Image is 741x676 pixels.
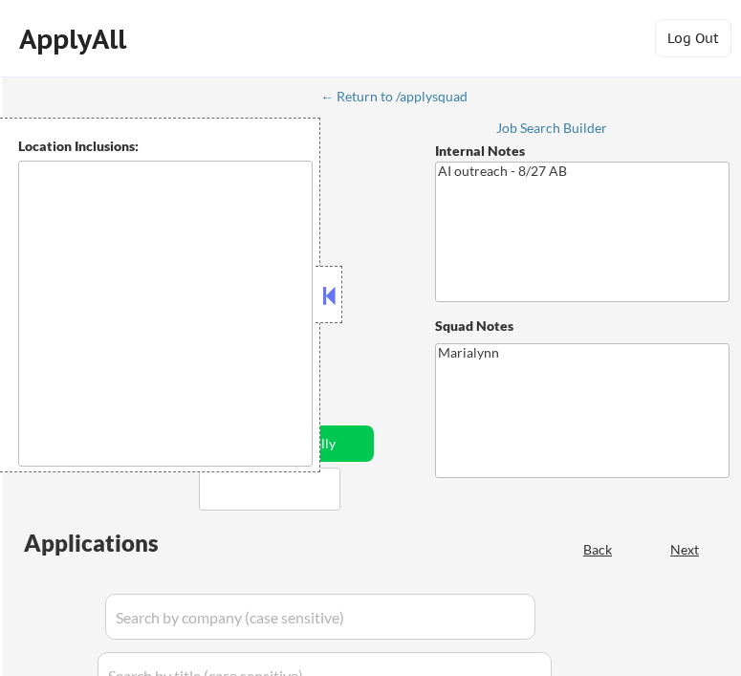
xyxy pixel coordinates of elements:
[655,19,731,57] button: Log Out
[320,90,486,103] div: ← Return to /applysquad
[18,137,313,156] div: Location Inclusions:
[435,142,730,161] div: Internal Notes
[670,540,701,559] div: Next
[583,540,614,559] div: Back
[435,316,730,336] div: Squad Notes
[19,23,132,55] div: ApplyAll
[24,532,213,555] div: Applications
[320,89,486,108] a: ← Return to /applysquad
[105,594,535,640] input: Search by company (case sensitive)
[496,121,608,135] div: Job Search Builder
